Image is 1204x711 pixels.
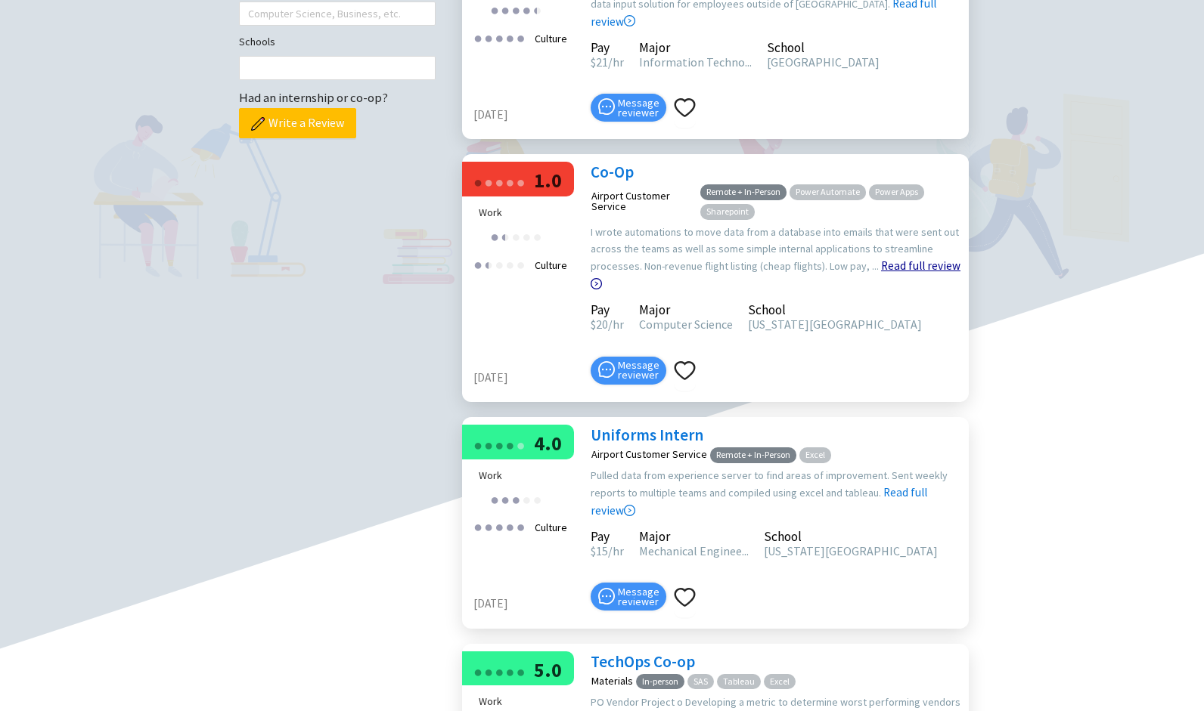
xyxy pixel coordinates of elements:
div: ● [505,26,514,49]
span: message [598,361,615,378]
img: pencil.png [251,117,265,131]
div: ● [516,660,525,683]
span: Message reviewer [618,587,659,607]
span: [US_STATE][GEOGRAPHIC_DATA] [764,543,938,558]
span: right-circle [591,278,602,289]
a: TechOps Co-op [591,651,695,672]
span: /hr [608,317,624,332]
div: ● [532,487,541,511]
div: ● [511,487,520,511]
div: ● [473,515,483,538]
div: ● [516,170,525,193]
div: Pay [591,304,624,315]
div: [DATE] [473,369,583,387]
span: right-circle [624,15,635,26]
a: Uniforms Intern [591,425,703,445]
div: ● [473,252,483,276]
div: ● [490,487,499,511]
span: heart [674,360,696,382]
div: I wrote automations to move data from a database into emails that were sent out across the teams ... [591,224,961,293]
div: ● [495,252,504,276]
div: ● [473,660,483,683]
div: Pay [591,531,624,542]
span: 5.0 [534,657,562,682]
span: Computer Science [639,317,733,332]
div: Work [479,204,568,221]
span: Excel [764,674,796,690]
span: SAS [687,674,714,690]
div: ● [532,224,541,248]
span: Message reviewer [618,360,659,380]
div: ● [501,224,510,248]
div: ● [522,487,531,511]
span: Mechanical Enginee... [639,543,749,558]
div: ● [484,660,493,683]
div: ● [484,515,493,538]
div: ● [484,252,493,276]
div: ● [505,252,514,276]
div: ● [516,433,525,456]
span: message [598,588,615,604]
label: Schools [239,33,275,50]
div: ● [505,515,514,538]
span: Power Apps [869,184,924,200]
div: ● [484,26,493,49]
div: Airport Customer Service [591,449,707,459]
span: Sharepoint [700,204,755,220]
div: ● [473,433,483,456]
span: Power Automate [790,184,866,200]
div: Culture [530,26,572,51]
div: Culture [530,252,572,278]
div: [DATE] [473,106,583,124]
span: $ [591,54,596,70]
span: Message reviewer [618,98,659,118]
div: ● [501,487,510,511]
button: Write a Review [239,108,356,138]
div: [DATE] [473,595,583,613]
div: Airport Customer Service [591,190,697,212]
span: /hr [608,54,624,70]
span: Had an internship or co-op? [239,89,388,106]
span: 20 [591,317,608,332]
div: Pay [591,42,624,53]
div: ● [501,224,505,248]
div: ● [495,26,504,49]
div: ● [516,515,525,538]
a: Read full review [591,183,960,291]
div: ● [505,433,514,456]
span: Tableau [717,674,761,690]
div: ● [505,660,514,683]
div: ● [484,170,493,193]
div: Major [639,304,733,315]
a: Co-Op [591,162,634,182]
div: ● [505,170,514,193]
span: right-circle [624,505,635,516]
div: ● [484,433,493,456]
span: $ [591,317,596,332]
div: Work [479,693,568,709]
span: heart [674,97,696,119]
span: heart [674,586,696,608]
span: 21 [591,54,608,70]
span: Excel [799,447,831,463]
div: Pulled data from experience server to find areas of improvement. Sent weekly reports to multiple ... [591,467,961,520]
div: ● [473,26,483,49]
span: Information Techno... [639,54,752,70]
div: ● [495,660,504,683]
div: Major [639,531,749,542]
div: ● [516,26,525,49]
span: 1.0 [534,168,562,193]
span: message [598,98,615,115]
div: ● [495,170,504,193]
div: School [767,42,880,53]
span: Write a Review [268,113,344,132]
div: School [764,531,938,542]
div: Major [639,42,752,53]
a: Read full review [591,410,927,518]
span: In-person [636,674,684,690]
span: 4.0 [534,431,562,456]
span: /hr [608,543,624,558]
div: ● [484,252,489,276]
span: $ [591,543,596,558]
span: 15 [591,543,608,558]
